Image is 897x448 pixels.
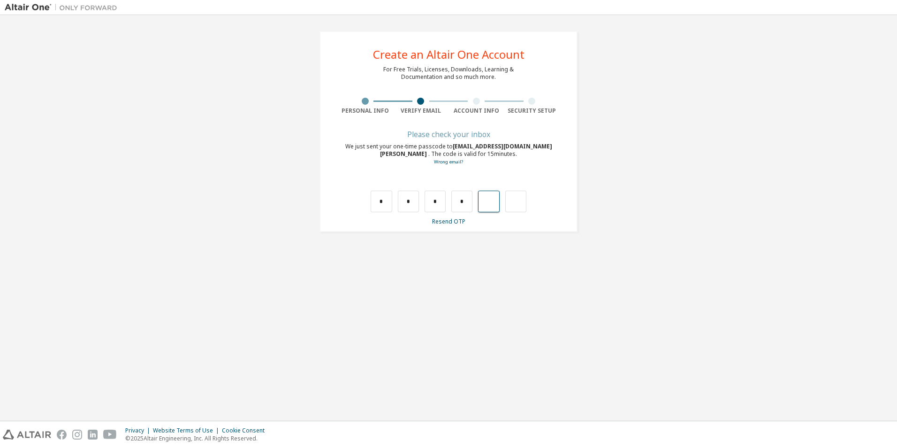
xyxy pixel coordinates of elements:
[153,427,222,434] div: Website Terms of Use
[88,430,98,440] img: linkedin.svg
[373,49,525,60] div: Create an Altair One Account
[337,143,560,166] div: We just sent your one-time passcode to . The code is valid for 15 minutes.
[57,430,67,440] img: facebook.svg
[448,107,504,115] div: Account Info
[432,217,465,225] a: Resend OTP
[380,142,552,158] span: [EMAIL_ADDRESS][DOMAIN_NAME][PERSON_NAME]
[504,107,560,115] div: Security Setup
[337,131,560,137] div: Please check your inbox
[383,66,514,81] div: For Free Trials, Licenses, Downloads, Learning & Documentation and so much more.
[393,107,449,115] div: Verify Email
[337,107,393,115] div: Personal Info
[5,3,122,12] img: Altair One
[434,159,463,165] a: Go back to the registration form
[125,434,270,442] p: © 2025 Altair Engineering, Inc. All Rights Reserved.
[72,430,82,440] img: instagram.svg
[3,430,51,440] img: altair_logo.svg
[103,430,117,440] img: youtube.svg
[125,427,153,434] div: Privacy
[222,427,270,434] div: Cookie Consent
